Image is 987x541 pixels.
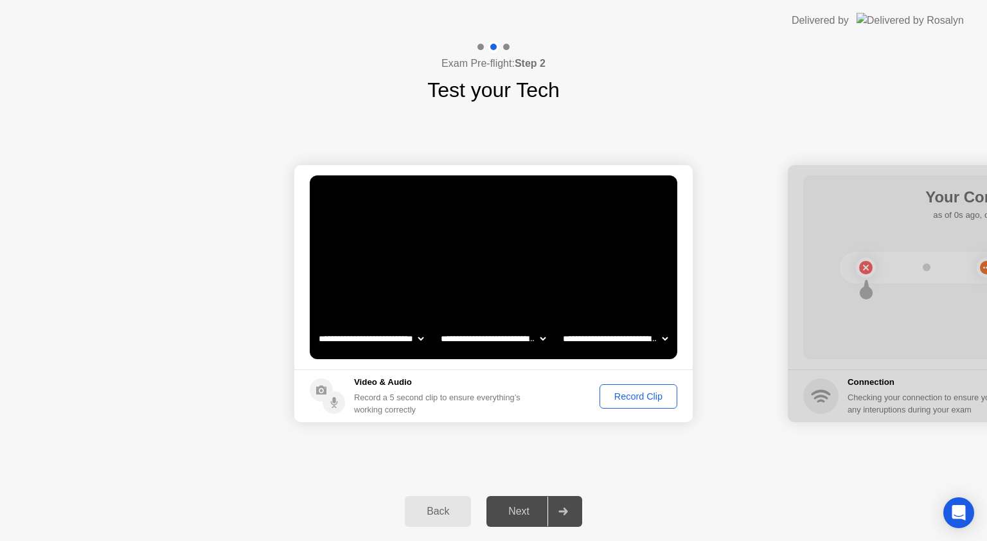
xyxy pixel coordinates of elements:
div: Next [490,506,547,517]
button: Back [405,496,471,527]
h5: Video & Audio [354,376,526,389]
div: Back [409,506,467,517]
select: Available cameras [316,326,426,351]
div: Record a 5 second clip to ensure everything’s working correctly [354,391,526,416]
select: Available microphones [560,326,670,351]
h4: Exam Pre-flight: [441,56,546,71]
button: Next [486,496,582,527]
select: Available speakers [438,326,548,351]
button: Record Clip [600,384,677,409]
h1: Test your Tech [427,75,560,105]
div: Record Clip [604,391,673,402]
img: Delivered by Rosalyn [857,13,964,28]
div: Delivered by [792,13,849,28]
b: Step 2 [515,58,546,69]
div: Open Intercom Messenger [943,497,974,528]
